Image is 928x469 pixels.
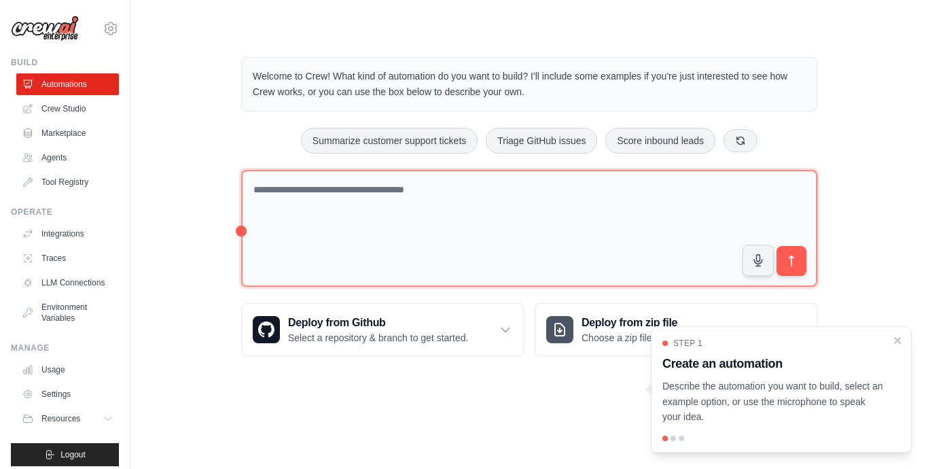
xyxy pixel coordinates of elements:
h3: Deploy from zip file [582,315,696,331]
button: Score inbound leads [605,128,715,154]
h3: Deploy from Github [288,315,468,331]
div: Build [11,57,119,68]
a: Automations [16,73,119,95]
button: Logout [11,443,119,466]
a: Crew Studio [16,98,119,120]
button: Triage GitHub issues [486,128,597,154]
a: Settings [16,383,119,405]
button: Resources [16,408,119,430]
a: Agents [16,147,119,169]
a: Integrations [16,223,119,245]
button: Close walkthrough [892,335,903,346]
button: Summarize customer support tickets [301,128,478,154]
p: Welcome to Crew! What kind of automation do you want to build? I'll include some examples if you'... [253,69,806,100]
a: Usage [16,359,119,381]
a: Tool Registry [16,171,119,193]
span: Step 1 [673,338,702,349]
h3: Create an automation [662,354,884,373]
div: Manage [11,343,119,353]
span: Resources [41,413,80,424]
p: Select a repository & branch to get started. [288,331,468,345]
img: Logo [11,16,79,41]
a: Traces [16,247,119,269]
a: LLM Connections [16,272,119,294]
span: Logout [60,449,86,460]
div: Operate [11,207,119,218]
p: Describe the automation you want to build, select an example option, or use the microphone to spe... [662,379,884,425]
p: Choose a zip file to upload. [582,331,696,345]
a: Marketplace [16,122,119,144]
a: Environment Variables [16,296,119,329]
iframe: Chat Widget [860,404,928,469]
